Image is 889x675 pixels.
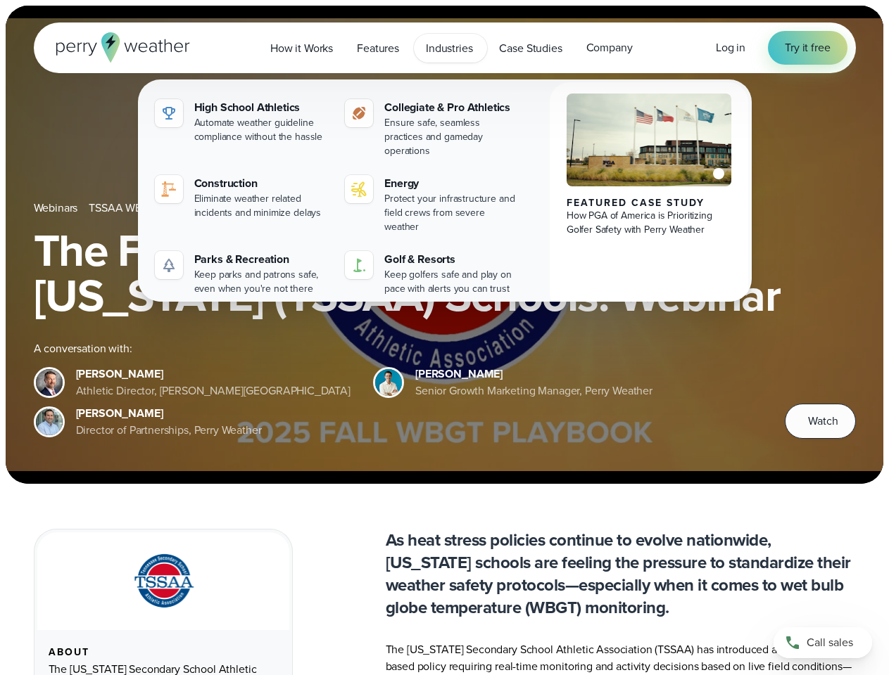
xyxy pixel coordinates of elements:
[258,34,345,63] a: How it Works
[89,200,222,217] a: TSSAA WBGT Fall Playbook
[375,369,402,396] img: Spencer Patton, Perry Weather
[160,105,177,122] img: highschool-icon.svg
[194,99,329,116] div: High School Athletics
[384,116,519,158] div: Ensure safe, seamless practices and gameday operations
[351,105,367,122] img: proathletics-icon@2x-1.svg
[160,181,177,198] img: construction perry weather
[384,99,519,116] div: Collegiate & Pro Athletics
[76,366,351,382] div: [PERSON_NAME]
[550,82,749,313] a: PGA of America, Frisco Campus Featured Case Study How PGA of America is Prioritizing Golfer Safet...
[384,251,519,268] div: Golf & Resorts
[160,257,177,274] img: parks-icon-grey.svg
[36,369,63,396] img: Brian Wyatt
[567,209,732,237] div: How PGA of America is Prioritizing Golfer Safety with Perry Weather
[426,40,472,57] span: Industries
[351,257,367,274] img: golf-iconV2.svg
[415,366,652,382] div: [PERSON_NAME]
[567,198,732,209] div: Featured Case Study
[194,116,329,144] div: Automate weather guideline compliance without the hassle
[415,382,652,399] div: Senior Growth Marketing Manager, Perry Weather
[149,245,334,302] a: Parks & Recreation Keep parks and patrons safe, even when you're not there
[499,40,562,57] span: Case Studies
[270,40,333,57] span: How it Works
[808,413,838,430] span: Watch
[357,40,399,57] span: Features
[567,94,732,186] img: PGA of America, Frisco Campus
[339,94,524,164] a: Collegiate & Pro Athletics Ensure safe, seamless practices and gameday operations
[487,34,574,63] a: Case Studies
[194,268,329,296] div: Keep parks and patrons safe, even when you're not there
[785,404,855,439] button: Watch
[149,169,334,226] a: construction perry weather Construction Eliminate weather related incidents and minimize delays
[76,422,262,439] div: Director of Partnerships, Perry Weather
[116,549,210,613] img: TSSAA-Tennessee-Secondary-School-Athletic-Association.svg
[768,31,847,65] a: Try it free
[194,251,329,268] div: Parks & Recreation
[34,340,763,357] div: A conversation with:
[76,382,351,399] div: Athletic Director, [PERSON_NAME][GEOGRAPHIC_DATA]
[194,175,329,192] div: Construction
[384,175,519,192] div: Energy
[34,200,856,217] nav: Breadcrumb
[339,245,524,302] a: Golf & Resorts Keep golfers safe and play on pace with alerts you can trust
[774,627,872,658] a: Call sales
[785,39,830,56] span: Try it free
[386,529,856,619] p: As heat stress policies continue to evolve nationwide, [US_STATE] schools are feeling the pressur...
[194,192,329,220] div: Eliminate weather related incidents and minimize delays
[339,169,524,240] a: Energy Protect your infrastructure and field crews from severe weather
[34,228,856,318] h1: The Fall WBGT Playbook for [US_STATE] (TSSAA) Schools: Webinar
[36,409,63,435] img: Jeff Wood
[586,39,633,56] span: Company
[384,268,519,296] div: Keep golfers safe and play on pace with alerts you can trust
[351,181,367,198] img: energy-icon@2x-1.svg
[149,94,334,150] a: High School Athletics Automate weather guideline compliance without the hassle
[384,192,519,234] div: Protect your infrastructure and field crews from severe weather
[716,39,745,56] a: Log in
[807,634,853,651] span: Call sales
[34,200,78,217] a: Webinars
[49,647,278,658] div: About
[76,405,262,422] div: [PERSON_NAME]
